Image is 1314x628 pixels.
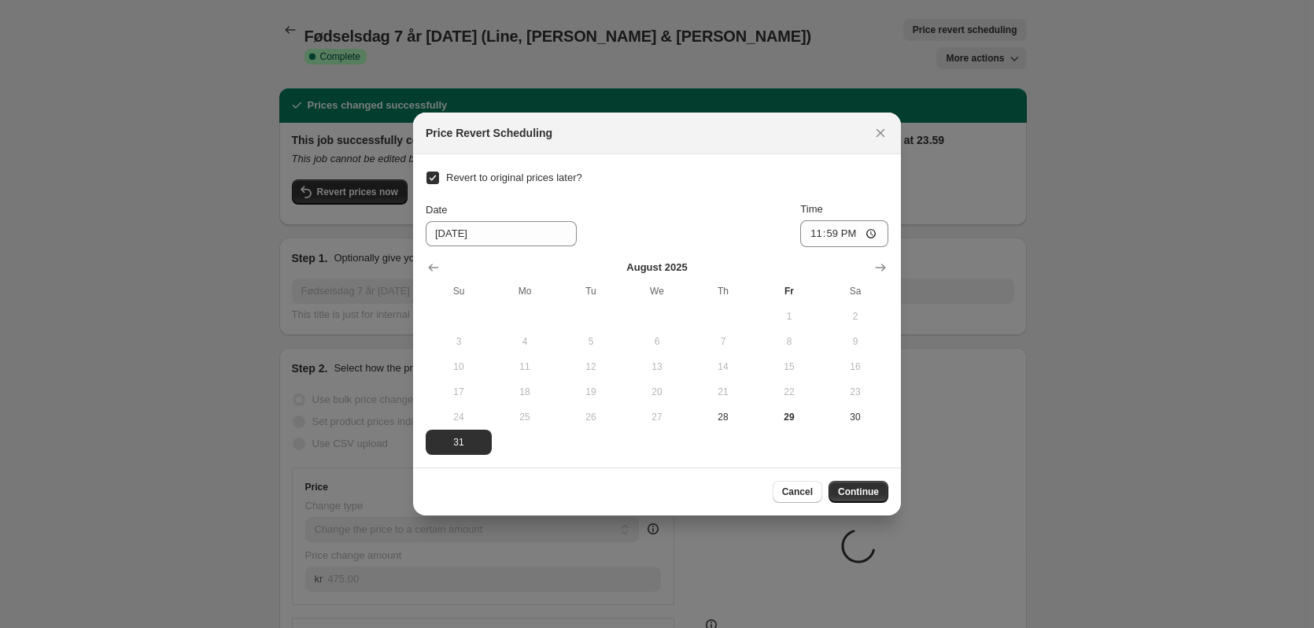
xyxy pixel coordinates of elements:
button: Friday August 15 2025 [756,354,822,379]
th: Sunday [426,279,492,304]
span: Mo [498,285,552,297]
th: Friday [756,279,822,304]
span: 16 [829,360,882,373]
span: Fr [762,285,816,297]
span: 25 [498,411,552,423]
span: 2 [829,310,882,323]
span: Date [426,204,447,216]
span: 7 [696,335,750,348]
button: Sunday August 24 2025 [426,405,492,430]
span: 27 [630,411,684,423]
button: Wednesday August 27 2025 [624,405,690,430]
button: Tuesday August 26 2025 [558,405,624,430]
button: Wednesday August 20 2025 [624,379,690,405]
span: Cancel [782,486,813,498]
input: 8/29/2025 [426,221,577,246]
span: 23 [829,386,882,398]
button: Thursday August 14 2025 [690,354,756,379]
span: 20 [630,386,684,398]
button: Cancel [773,481,822,503]
button: Saturday August 2 2025 [822,304,888,329]
span: 30 [829,411,882,423]
span: Continue [838,486,879,498]
span: 4 [498,335,552,348]
span: 21 [696,386,750,398]
span: We [630,285,684,297]
span: 6 [630,335,684,348]
span: 3 [432,335,485,348]
th: Wednesday [624,279,690,304]
span: 14 [696,360,750,373]
button: Sunday August 10 2025 [426,354,492,379]
button: Close [869,122,891,144]
button: Friday August 8 2025 [756,329,822,354]
span: 1 [762,310,816,323]
button: Wednesday August 6 2025 [624,329,690,354]
button: Friday August 22 2025 [756,379,822,405]
span: 19 [564,386,618,398]
span: 26 [564,411,618,423]
span: 15 [762,360,816,373]
th: Thursday [690,279,756,304]
button: Tuesday August 12 2025 [558,354,624,379]
span: 11 [498,360,552,373]
button: Saturday August 30 2025 [822,405,888,430]
button: Sunday August 17 2025 [426,379,492,405]
th: Tuesday [558,279,624,304]
h2: Price Revert Scheduling [426,125,552,141]
button: Saturday August 16 2025 [822,354,888,379]
span: 29 [762,411,816,423]
button: Saturday August 23 2025 [822,379,888,405]
button: Thursday August 21 2025 [690,379,756,405]
button: Monday August 18 2025 [492,379,558,405]
button: Today Friday August 29 2025 [756,405,822,430]
button: Tuesday August 19 2025 [558,379,624,405]
span: 28 [696,411,750,423]
button: Monday August 25 2025 [492,405,558,430]
span: Revert to original prices later? [446,172,582,183]
button: Friday August 1 2025 [756,304,822,329]
button: Sunday August 31 2025 [426,430,492,455]
span: Sa [829,285,882,297]
th: Saturday [822,279,888,304]
span: 24 [432,411,485,423]
span: Tu [564,285,618,297]
span: 31 [432,436,485,449]
button: Thursday August 7 2025 [690,329,756,354]
span: Th [696,285,750,297]
button: Continue [829,481,888,503]
button: Thursday August 28 2025 [690,405,756,430]
button: Monday August 4 2025 [492,329,558,354]
th: Monday [492,279,558,304]
span: 17 [432,386,485,398]
span: 5 [564,335,618,348]
span: 18 [498,386,552,398]
button: Saturday August 9 2025 [822,329,888,354]
button: Tuesday August 5 2025 [558,329,624,354]
button: Show next month, September 2025 [869,257,891,279]
span: 8 [762,335,816,348]
span: Time [800,203,822,215]
button: Sunday August 3 2025 [426,329,492,354]
span: Su [432,285,485,297]
button: Show previous month, July 2025 [423,257,445,279]
span: 12 [564,360,618,373]
span: 9 [829,335,882,348]
button: Wednesday August 13 2025 [624,354,690,379]
button: Monday August 11 2025 [492,354,558,379]
span: 22 [762,386,816,398]
span: 10 [432,360,485,373]
span: 13 [630,360,684,373]
input: 12:00 [800,220,888,247]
